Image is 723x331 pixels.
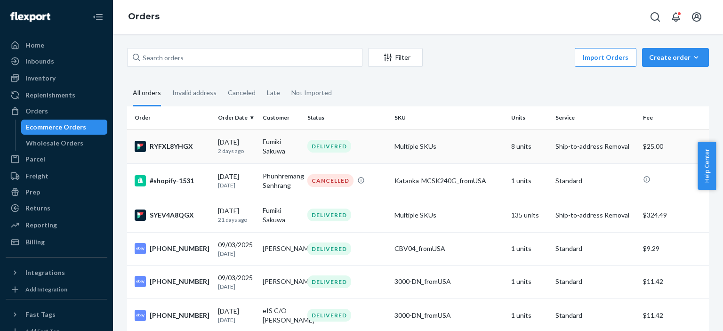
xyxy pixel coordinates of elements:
th: SKU [391,106,507,129]
div: Inventory [25,73,56,83]
div: SYEV4A8QGX [135,210,210,221]
a: Prep [6,185,107,200]
div: DELIVERED [307,209,351,221]
div: DELIVERED [307,275,351,288]
a: Inventory [6,71,107,86]
div: Add Integration [25,285,67,293]
div: Not Imported [291,81,332,105]
div: RYFXL8YHGX [135,141,210,152]
td: Fumiki Sakuwa [259,129,304,163]
td: [PERSON_NAME] [259,232,304,265]
p: [DATE] [218,250,255,258]
p: [DATE] [218,181,255,189]
button: Fast Tags [6,307,107,322]
p: Standard [555,244,635,253]
div: Home [25,40,44,50]
div: Canceled [228,81,256,105]
div: Invalid address [172,81,217,105]
ol: breadcrumbs [120,3,167,31]
div: #shopify-1531 [135,175,210,186]
p: Standard [555,176,635,186]
td: 1 units [507,163,552,198]
div: Inbounds [25,57,54,66]
a: Add Integration [6,284,107,295]
div: 3000-DN_fromUSA [394,277,503,286]
a: Wholesale Orders [21,136,108,151]
a: Replenishments [6,88,107,103]
button: Filter [368,48,423,67]
div: Billing [25,237,45,247]
div: Parcel [25,154,45,164]
th: Fee [639,106,709,129]
td: $11.42 [639,265,709,298]
div: DELIVERED [307,140,351,153]
div: Ecommerce Orders [26,122,86,132]
p: Standard [555,277,635,286]
th: Units [507,106,552,129]
div: [PHONE_NUMBER] [135,243,210,254]
td: $9.29 [639,232,709,265]
div: All orders [133,81,161,106]
div: Reporting [25,220,57,230]
div: CBV04_fromUSA [394,244,503,253]
p: 21 days ago [218,216,255,224]
a: Returns [6,201,107,216]
div: [DATE] [218,206,255,224]
p: [DATE] [218,283,255,291]
button: Help Center [698,142,716,190]
th: Order [127,106,214,129]
a: Inbounds [6,54,107,69]
a: Home [6,38,107,53]
button: Open Search Box [646,8,665,26]
div: [DATE] [218,137,255,155]
a: Billing [6,234,107,250]
button: Create order [642,48,709,67]
div: [PHONE_NUMBER] [135,310,210,321]
th: Status [304,106,391,129]
input: Search orders [127,48,362,67]
td: $324.49 [639,198,709,232]
a: Parcel [6,152,107,167]
div: Prep [25,187,40,197]
a: Ecommerce Orders [21,120,108,135]
div: CANCELLED [307,174,353,187]
td: 8 units [507,129,552,163]
td: $25.00 [639,129,709,163]
th: Service [552,106,639,129]
div: Fast Tags [25,310,56,319]
button: Integrations [6,265,107,280]
a: Orders [6,104,107,119]
button: Open account menu [687,8,706,26]
td: Multiple SKUs [391,198,507,232]
div: DELIVERED [307,309,351,322]
th: Order Date [214,106,259,129]
button: Close Navigation [88,8,107,26]
div: DELIVERED [307,242,351,255]
td: Ship-to-address Removal [552,129,639,163]
div: Late [267,81,280,105]
div: [PHONE_NUMBER] [135,276,210,287]
td: Fumiki Sakuwa [259,198,304,232]
div: [DATE] [218,307,255,324]
div: Filter [369,53,422,62]
a: Orders [128,11,160,22]
td: 1 units [507,265,552,298]
button: Open notifications [667,8,685,26]
div: 09/03/2025 [218,240,255,258]
div: Returns [25,203,50,213]
div: Kataoka-MCSK240G_fromUSA [394,176,503,186]
div: 3000-DN_fromUSA [394,311,503,320]
button: Import Orders [575,48,636,67]
div: Create order [649,53,702,62]
p: Standard [555,311,635,320]
td: [PERSON_NAME] [259,265,304,298]
td: 1 units [507,232,552,265]
div: Integrations [25,268,65,277]
td: Phunhremang Senhrang [259,163,304,198]
img: Flexport logo [10,12,50,22]
div: Customer [263,113,300,121]
p: 2 days ago [218,147,255,155]
td: Multiple SKUs [391,129,507,163]
div: Freight [25,171,48,181]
